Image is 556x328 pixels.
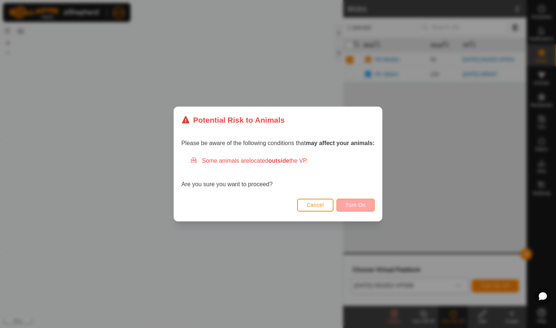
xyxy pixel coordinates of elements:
[306,140,375,146] strong: may affect your animals:
[249,158,308,164] span: located the VP.
[190,156,375,165] div: Some animals are
[307,202,324,208] span: Cancel
[346,202,366,208] span: Turn On
[181,140,375,146] span: Please be aware of the following conditions that
[336,199,375,212] button: Turn On
[181,114,285,126] div: Potential Risk to Animals
[181,156,375,189] div: Are you sure you want to proceed?
[297,199,334,212] button: Cancel
[268,158,289,164] strong: outside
